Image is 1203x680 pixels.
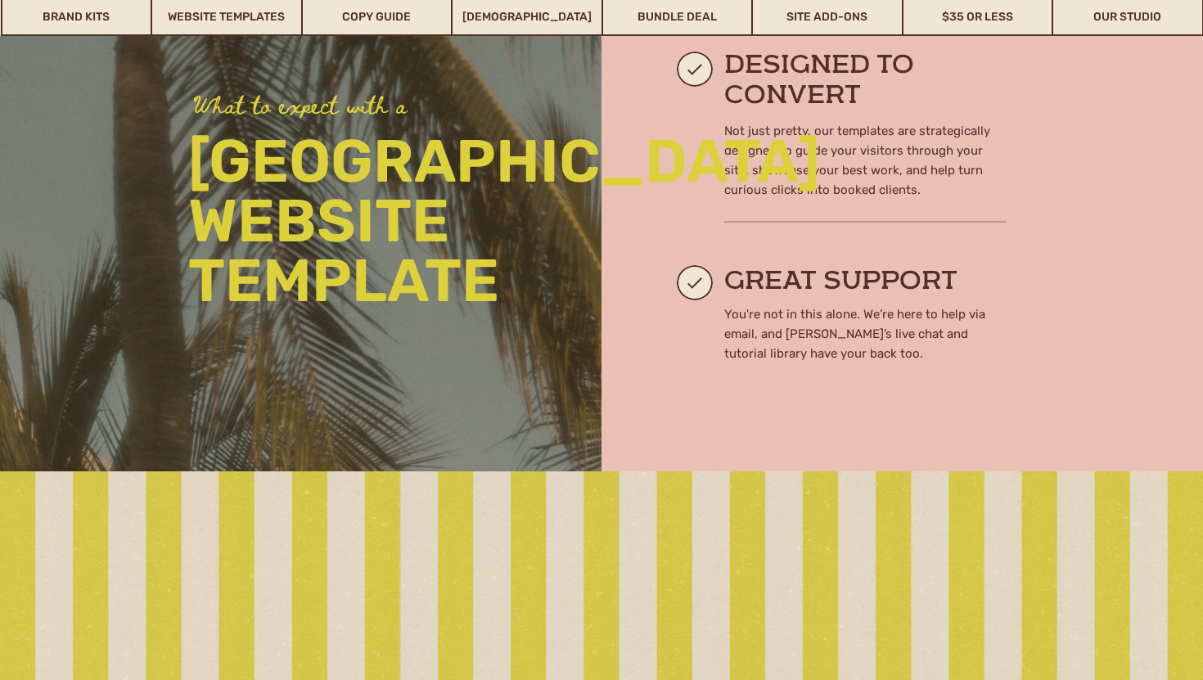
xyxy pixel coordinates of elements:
p: Not just pretty, our templates are strategically designed to guide your visitors through your sit... [724,121,1007,205]
p: [GEOGRAPHIC_DATA] website template [188,132,563,322]
h3: What to expect with a [193,92,474,119]
p: You're not in this alone. We’re here to help via email, and [PERSON_NAME]’s live chat and tutoria... [724,304,1007,376]
h2: Great Support [724,268,1007,291]
h2: Designed to Convert [724,52,1007,112]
